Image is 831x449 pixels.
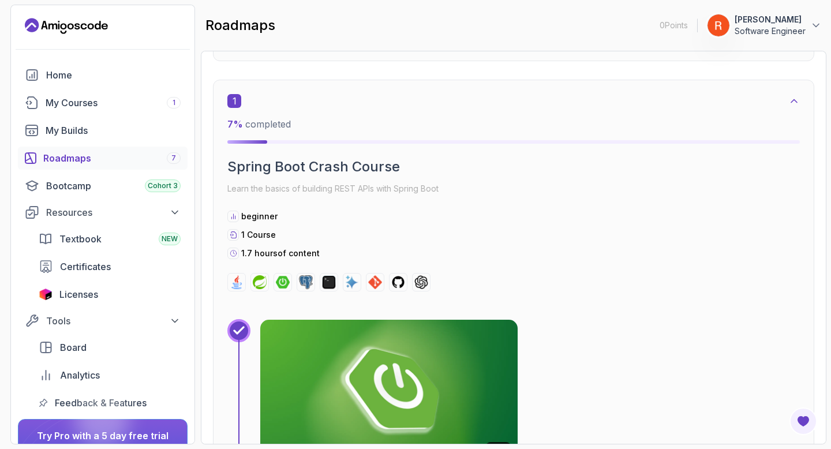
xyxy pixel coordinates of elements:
a: Landing page [25,17,108,35]
div: Resources [46,205,181,219]
a: roadmaps [18,147,188,170]
button: Resources [18,202,188,223]
div: Roadmaps [43,151,181,165]
h2: Spring Boot Crash Course [227,158,800,176]
span: Certificates [60,260,111,274]
span: Textbook [59,232,102,246]
h2: roadmaps [205,16,275,35]
a: textbook [32,227,188,250]
div: My Courses [46,96,181,110]
span: 7 % [227,118,243,130]
div: Tools [46,314,181,328]
span: 1 [173,98,175,107]
img: github logo [391,275,405,289]
a: board [32,336,188,359]
img: spring logo [253,275,267,289]
span: 1 [227,94,241,108]
div: Home [46,68,181,82]
span: Cohort 3 [148,181,178,190]
p: Software Engineer [735,25,806,37]
a: home [18,63,188,87]
div: My Builds [46,124,181,137]
p: 0 Points [660,20,688,31]
span: completed [227,118,291,130]
button: Tools [18,310,188,331]
a: feedback [32,391,188,414]
img: ai logo [345,275,359,289]
a: certificates [32,255,188,278]
span: Feedback & Features [55,396,147,410]
span: 1 Course [241,230,276,240]
p: beginner [241,211,278,222]
span: Board [60,341,87,354]
img: terminal logo [322,275,336,289]
img: git logo [368,275,382,289]
div: Bootcamp [46,179,181,193]
a: licenses [32,283,188,306]
a: analytics [32,364,188,387]
a: bootcamp [18,174,188,197]
span: Analytics [60,368,100,382]
span: 7 [171,154,176,163]
span: NEW [162,234,178,244]
a: builds [18,119,188,142]
img: java logo [230,275,244,289]
button: Open Feedback Button [789,407,817,435]
p: [PERSON_NAME] [735,14,806,25]
p: 1.7 hours of content [241,248,320,259]
img: spring-boot logo [276,275,290,289]
img: jetbrains icon [39,289,53,300]
img: chatgpt logo [414,275,428,289]
img: user profile image [708,14,729,36]
span: Licenses [59,287,98,301]
a: courses [18,91,188,114]
img: postgres logo [299,275,313,289]
p: Learn the basics of building REST APIs with Spring Boot [227,181,800,197]
button: user profile image[PERSON_NAME]Software Engineer [707,14,822,37]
